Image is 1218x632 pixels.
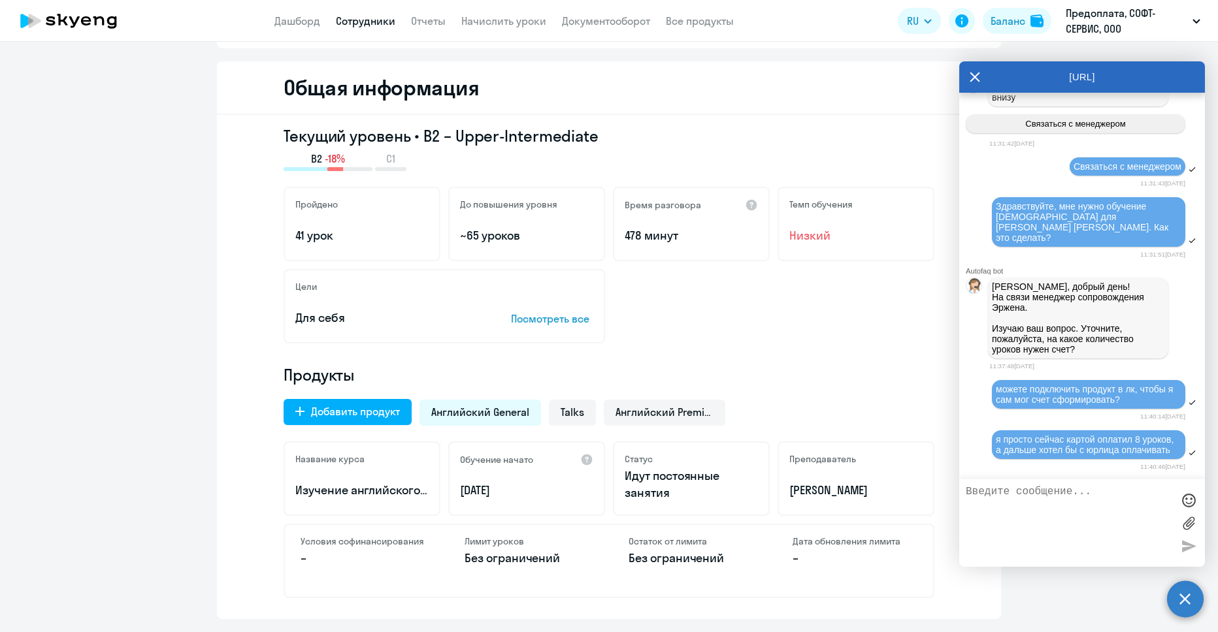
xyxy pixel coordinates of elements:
span: Связаться с менеджером [1074,161,1181,172]
p: – [793,550,917,567]
p: 41 урок [295,227,429,244]
h2: Общая информация [284,74,479,101]
button: Добавить продукт [284,399,412,425]
h3: Текущий уровень • B2 – Upper-Intermediate [284,125,934,146]
a: Сотрудники [336,14,395,27]
time: 11:37:48[DATE] [989,362,1034,370]
p: Для себя [295,309,470,326]
time: 11:31:51[DATE] [1140,251,1185,258]
span: RU [907,13,919,29]
span: можете подключить продукт в лк, чтобы я сам мог счет сформировать? [996,384,1176,405]
p: Без ограничений [629,550,753,567]
p: 478 минут [625,227,758,244]
p: Без ограничений [465,550,589,567]
p: Идут постоянные занятия [625,467,758,501]
span: Английский Premium [616,405,714,419]
div: Баланс [991,13,1025,29]
span: -18% [325,151,345,166]
span: Связаться с менеджером [1025,119,1125,129]
h4: Остаток от лимита [629,535,753,547]
h5: Название курса [295,453,365,465]
img: bot avatar [966,278,983,297]
time: 11:31:42[DATE] [989,140,1034,147]
button: Балансbalance [983,8,1051,34]
button: RU [898,8,941,34]
p: [PERSON_NAME], добрый день! На связи менеджер сопровождения Эржена. Изучаю ваш вопрос. Уточните, ... [992,281,1164,355]
a: Все продукты [666,14,734,27]
a: Отчеты [411,14,446,27]
p: [DATE] [460,482,593,499]
a: Начислить уроки [461,14,546,27]
p: Предоплата, СОФТ-СЕРВИС, ООО [1066,5,1187,37]
button: Связаться с менеджером [966,114,1185,133]
p: – [301,550,425,567]
h5: Цели [295,281,317,292]
a: Дашборд [274,14,320,27]
h5: Темп обучения [789,198,853,210]
h4: Условия софинансирования [301,535,425,547]
a: Документооборот [562,14,650,27]
h5: Преподаватель [789,453,856,465]
span: Talks [561,405,584,419]
time: 11:40:46[DATE] [1140,463,1185,470]
h5: Время разговора [625,199,701,211]
div: Autofaq bot [966,267,1205,275]
h5: Статус [625,453,653,465]
span: Низкий [789,227,923,244]
p: Изучение английского языка для общих целей [295,482,429,499]
span: C1 [386,151,395,166]
p: ~65 уроков [460,227,593,244]
h4: Дата обновления лимита [793,535,917,547]
h4: Лимит уроков [465,535,589,547]
h5: До повышения уровня [460,198,557,210]
p: [PERSON_NAME] [789,482,923,499]
button: Предоплата, СОФТ-СЕРВИС, ООО [1059,5,1207,37]
span: B2 [311,151,322,166]
time: 11:40:14[DATE] [1140,413,1185,420]
label: Лимит 10 файлов [1179,513,1198,533]
h5: Пройдено [295,198,338,210]
div: Добавить продукт [311,403,400,419]
h4: Продукты [284,364,934,385]
span: Здравствуйте, мне нужно обучение [DEMOGRAPHIC_DATA] для [PERSON_NAME] [PERSON_NAME]. Как это сдел... [996,201,1171,243]
p: Посмотреть все [511,311,593,326]
h5: Обучение начато [460,454,533,466]
span: я просто сейчас картой оплатил 8 уроков, а дальше хотел бы с юрлица оплачивать [996,434,1176,455]
img: balance [1030,14,1044,27]
time: 11:31:43[DATE] [1140,180,1185,187]
span: Английский General [431,405,529,419]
